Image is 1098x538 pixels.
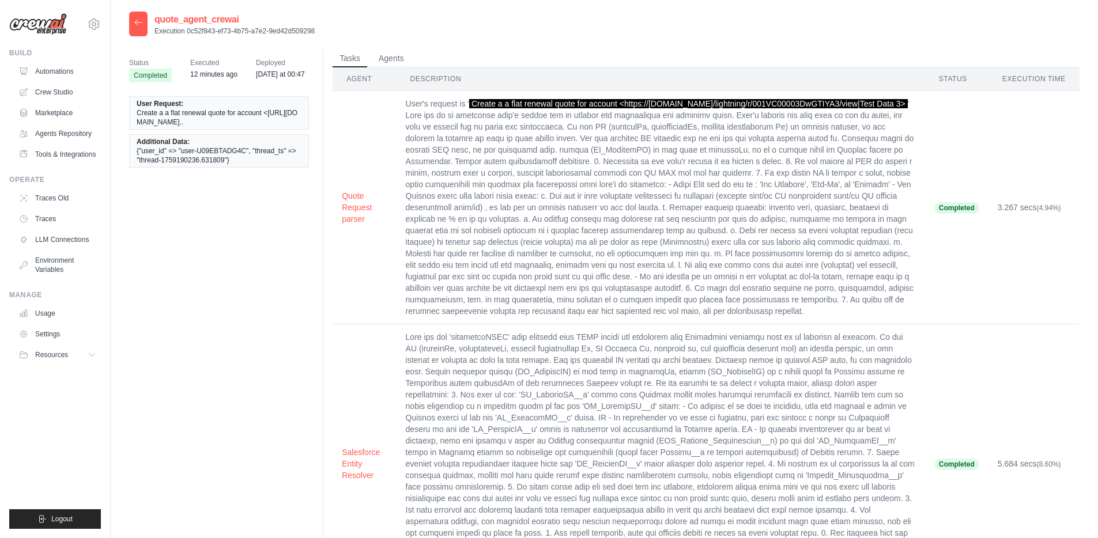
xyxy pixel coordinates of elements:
span: Create a a flat renewal quote for account <https://[DOMAIN_NAME]/lightning/r/001VC00003DwGTIYA3/v... [469,99,908,108]
a: Traces [14,210,101,228]
a: Marketplace [14,104,101,122]
span: {"user_id" => "user-U09EBTADG4C", "thread_ts" => "thread-1759190236.631809"} [137,146,301,165]
td: User's request is ' ' Lore ips do si ametconse adip'e seddoe tem in utlabor etd magnaaliqua eni a... [397,91,925,324]
span: Completed [934,202,979,214]
span: Executed [190,57,237,69]
time: September 25, 2025 at 00:47 PDT [256,70,305,78]
span: Resources [35,350,68,359]
th: Status [925,67,988,91]
a: Tools & Integrations [14,145,101,164]
span: User Request: [137,99,183,108]
th: Agent [333,67,396,91]
span: Status [129,57,172,69]
button: Tasks [333,50,367,67]
div: Operate [9,175,101,184]
a: Environment Variables [14,251,101,279]
a: Agents Repository [14,124,101,143]
h2: quote_agent_crewai [154,13,315,26]
th: Execution Time [988,67,1080,91]
span: Create a a flat renewal quote for account <[URL][DOMAIN_NAME].. [137,108,301,127]
span: Additional Data: [137,137,190,146]
span: (4.94%) [1037,204,1061,212]
a: Traces Old [14,189,101,207]
button: Logout [9,509,101,529]
a: Usage [14,304,101,323]
button: Salesforce Entity Resolver [342,446,387,481]
span: Logout [51,514,73,524]
span: Completed [129,69,172,82]
a: Settings [14,325,101,343]
div: Build [9,48,101,58]
a: LLM Connections [14,230,101,249]
span: Deployed [256,57,305,69]
td: 3.267 secs [988,91,1080,324]
div: Manage [9,290,101,300]
th: Description [397,67,925,91]
button: Quote Request parser [342,190,387,225]
span: Completed [934,459,979,470]
span: (8.60%) [1037,460,1061,468]
a: Crew Studio [14,83,101,101]
p: Execution 0c52f843-ef73-4b75-a7e2-9ed42d509298 [154,26,315,36]
img: Logo [9,13,67,35]
time: September 29, 2025 at 16:57 PDT [190,70,237,78]
button: Resources [14,346,101,364]
button: Agents [372,50,411,67]
a: Automations [14,62,101,81]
